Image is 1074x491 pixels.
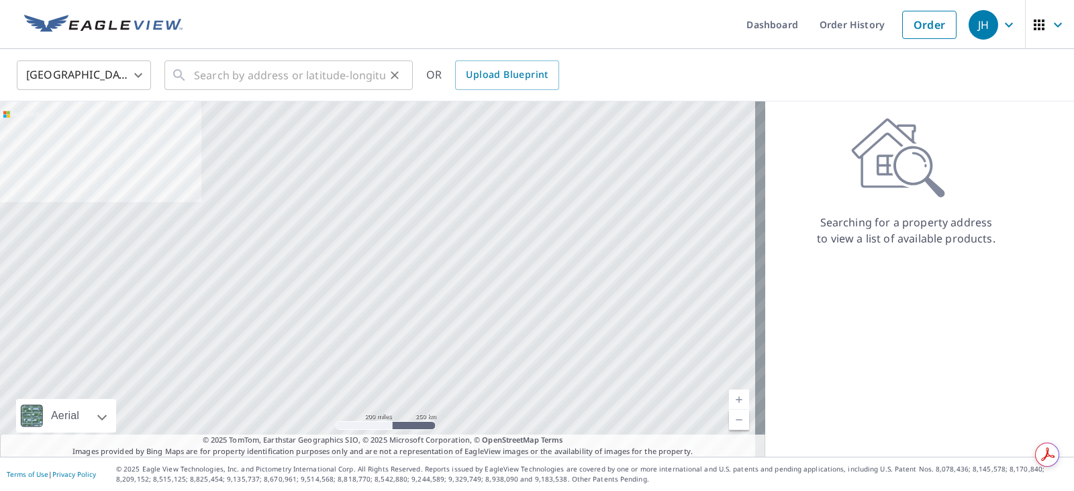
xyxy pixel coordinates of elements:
a: Current Level 5, Zoom Out [729,410,749,430]
div: Aerial [47,399,83,433]
p: © 2025 Eagle View Technologies, Inc. and Pictometry International Corp. All Rights Reserved. Repo... [116,464,1067,484]
button: Clear [385,66,404,85]
div: OR [426,60,559,90]
span: © 2025 TomTom, Earthstar Geographics SIO, © 2025 Microsoft Corporation, © [203,435,563,446]
p: | [7,470,96,478]
a: Terms [541,435,563,445]
a: Order [902,11,957,39]
span: Upload Blueprint [466,66,548,83]
a: OpenStreetMap [482,435,538,445]
div: JH [969,10,998,40]
div: Aerial [16,399,116,433]
div: [GEOGRAPHIC_DATA] [17,56,151,94]
a: Terms of Use [7,470,48,479]
img: EV Logo [24,15,183,35]
a: Upload Blueprint [455,60,558,90]
a: Current Level 5, Zoom In [729,390,749,410]
a: Privacy Policy [52,470,96,479]
input: Search by address or latitude-longitude [194,56,385,94]
p: Searching for a property address to view a list of available products. [816,214,996,247]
